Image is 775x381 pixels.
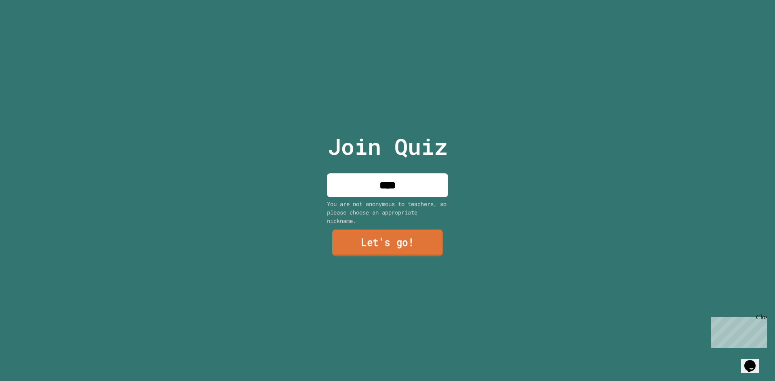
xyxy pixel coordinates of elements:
div: You are not anonymous to teachers, so please choose an appropriate nickname. [327,200,448,225]
iframe: chat widget [708,314,767,348]
p: Join Quiz [328,130,448,163]
iframe: chat widget [741,349,767,373]
div: Chat with us now!Close [3,3,56,51]
a: Let's go! [332,230,443,256]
